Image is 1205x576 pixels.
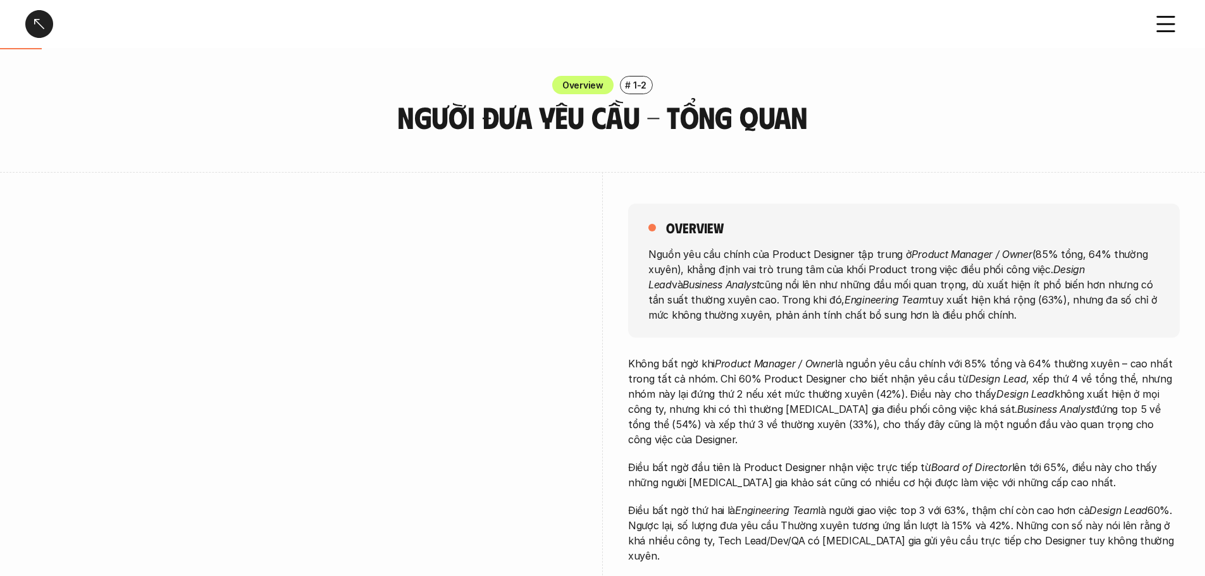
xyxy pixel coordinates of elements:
p: Overview [562,78,603,92]
em: Product Manager / Owner [715,357,835,370]
em: Design Lead [1089,504,1147,517]
em: Design Lead [996,388,1054,400]
em: Engineering Team [844,293,927,305]
em: Design Lead [648,262,1087,290]
p: Không bất ngờ khi là nguồn yêu cầu chính với 85% tổng và 64% thường xuyên – cao nhất trong tất cả... [628,356,1180,447]
p: Điều bất ngờ đầu tiên là Product Designer nhận việc trực tiếp từ lên tới 65%, điều này cho thấy n... [628,460,1180,490]
h6: # [625,80,631,90]
p: 1-2 [633,78,646,92]
h5: overview [666,219,724,236]
p: Điều bất ngờ thứ hai là là người giao việc top 3 với 63%, thậm chí còn cao hơn cả 60%. Ngược lại,... [628,503,1180,563]
em: Business Analyst [683,278,759,290]
em: Board of Director [931,461,1012,474]
em: Design Lead [968,372,1027,385]
h3: Người đưa yêu cầu - Tổng quan [334,101,872,134]
p: Nguồn yêu cầu chính của Product Designer tập trung ở (85% tổng, 64% thường xuyên), khẳng định vai... [648,246,1159,322]
em: Product Manager / Owner [911,247,1032,260]
em: Engineering Team [735,504,818,517]
em: Business Analyst [1017,403,1094,415]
